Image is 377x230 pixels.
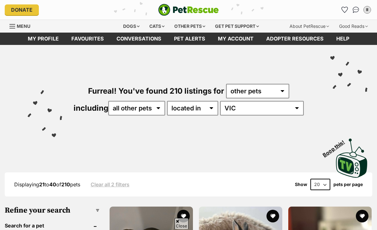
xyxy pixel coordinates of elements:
a: Adopter resources [260,33,330,45]
strong: 210 [61,181,70,188]
a: Pet alerts [168,33,212,45]
a: Donate [5,4,39,15]
div: Dogs [119,20,144,33]
img: PetRescue TV logo [336,139,368,178]
div: Cats [145,20,169,33]
a: Menu [9,20,35,31]
span: Boop this! [322,135,351,158]
a: Boop this! [336,133,368,179]
h3: Refine your search [5,206,99,215]
a: Help [330,33,356,45]
a: Clear all 2 filters [91,182,129,187]
button: favourite [177,210,190,222]
div: Get pet support [211,20,263,33]
span: including [74,103,167,113]
div: II [364,7,370,13]
button: favourite [266,210,279,222]
a: conversations [110,33,168,45]
div: About PetRescue [285,20,333,33]
a: PetRescue [158,4,219,16]
a: Favourites [65,33,110,45]
a: My account [212,33,260,45]
button: My account [362,5,372,15]
label: pets per page [333,182,363,187]
a: My profile [21,33,65,45]
img: chat-41dd97257d64d25036548639549fe6c8038ab92f7586957e7f3b1b290dea8141.svg [353,7,359,13]
ul: Account quick links [339,5,372,15]
strong: 40 [49,181,56,188]
a: Favourites [339,5,350,15]
strong: 21 [39,181,45,188]
span: Displaying to of pets [14,181,80,188]
img: logo-e224e6f780fb5917bec1dbf3a21bbac754714ae5b6737aabdf751b685950b380.svg [158,4,219,16]
span: Show [295,182,307,187]
span: Close [175,218,188,229]
span: Menu [17,23,30,29]
div: Other pets [170,20,210,33]
header: Search for a pet [5,223,99,228]
button: favourite [356,210,368,222]
div: Good Reads [335,20,372,33]
a: Conversations [351,5,361,15]
span: Furreal! You've found 210 listings for [88,86,224,96]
